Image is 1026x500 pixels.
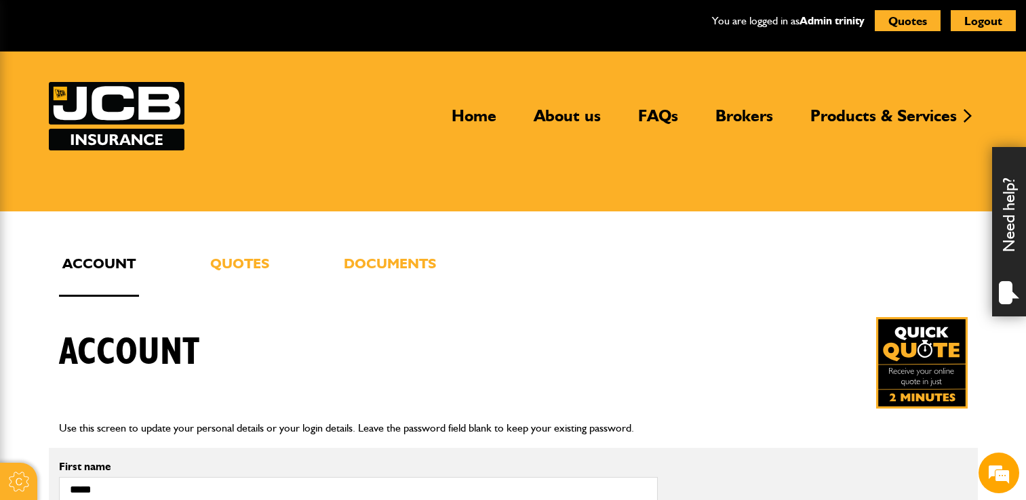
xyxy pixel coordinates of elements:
[876,317,968,409] a: Get your insurance quote in just 2-minutes
[207,252,273,297] a: Quotes
[49,82,184,150] a: JCB Insurance Services
[800,14,865,27] a: Admin trinity
[628,106,688,137] a: FAQs
[951,10,1016,31] button: Logout
[340,252,439,297] a: Documents
[59,330,199,375] h1: Account
[59,461,658,472] label: First name
[441,106,507,137] a: Home
[524,106,611,137] a: About us
[712,12,865,30] p: You are logged in as
[59,419,968,437] p: Use this screen to update your personal details or your login details. Leave the password field b...
[800,106,967,137] a: Products & Services
[992,147,1026,316] div: Need help?
[876,317,968,409] img: Quick Quote
[875,10,941,31] button: Quotes
[59,252,139,297] a: Account
[705,106,783,137] a: Brokers
[49,82,184,150] img: JCB Insurance Services logo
